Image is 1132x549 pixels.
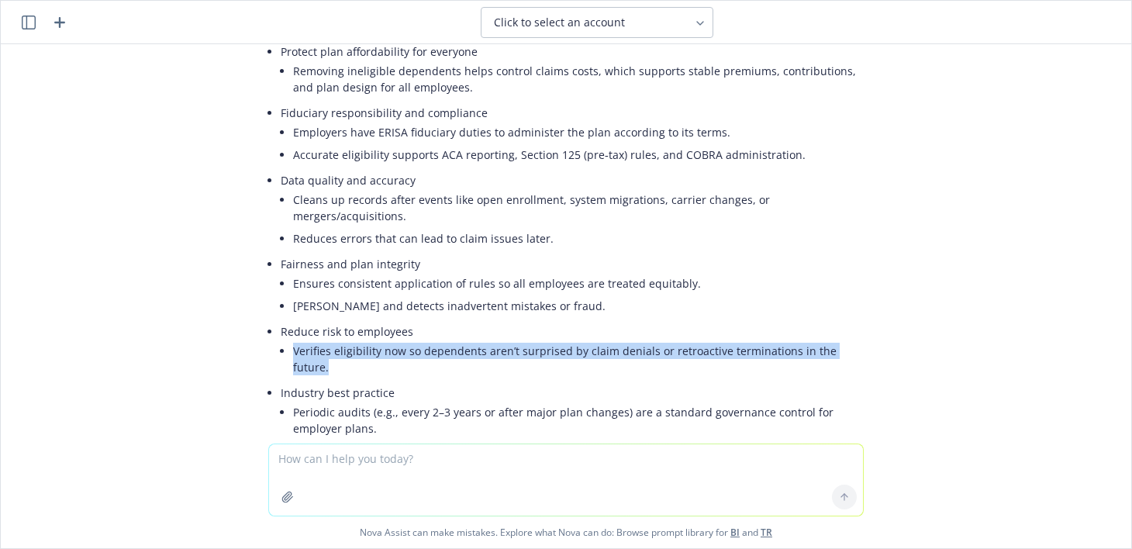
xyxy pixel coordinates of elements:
span: Nova Assist can make mistakes. Explore what Nova can do: Browse prompt library for and [7,516,1125,548]
li: Ensures consistent application of rules so all employees are treated equitably. [293,272,864,295]
li: Cleans up records after events like open enrollment, system migrations, carrier changes, or merge... [293,188,864,227]
p: Fairness and plan integrity [281,256,864,272]
p: Industry best practice [281,385,864,401]
p: Reduce risk to employees [281,323,864,340]
li: Periodic audits (e.g., every 2–3 years or after major plan changes) are a standard governance con... [293,401,864,440]
li: Accurate eligibility supports ACA reporting, Section 125 (pre‑tax) rules, and COBRA administration. [293,143,864,166]
p: Protect plan affordability for everyone [281,43,864,60]
p: Fiduciary responsibility and compliance [281,105,864,121]
li: Verifies eligibility now so dependents aren’t surprised by claim denials or retroactive terminati... [293,340,864,378]
span: Click to select an account [494,15,625,30]
li: Employers have ERISA fiduciary duties to administer the plan according to its terms. [293,121,864,143]
a: BI [730,526,740,539]
a: TR [761,526,772,539]
li: Reduces errors that can lead to claim issues later. [293,227,864,250]
p: Data quality and accuracy [281,172,864,188]
button: Click to select an account [481,7,713,38]
li: [PERSON_NAME] and detects inadvertent mistakes or fraud. [293,295,864,317]
li: Removing ineligible dependents helps control claims costs, which supports stable premiums, contri... [293,60,864,98]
